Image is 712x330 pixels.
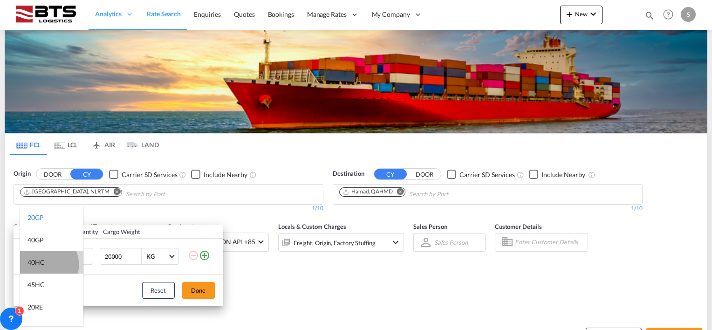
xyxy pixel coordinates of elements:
[27,302,43,312] div: 20RE
[27,258,45,267] div: 40HC
[27,213,44,222] div: 20GP
[27,280,45,289] div: 45HC
[27,235,44,245] div: 40GP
